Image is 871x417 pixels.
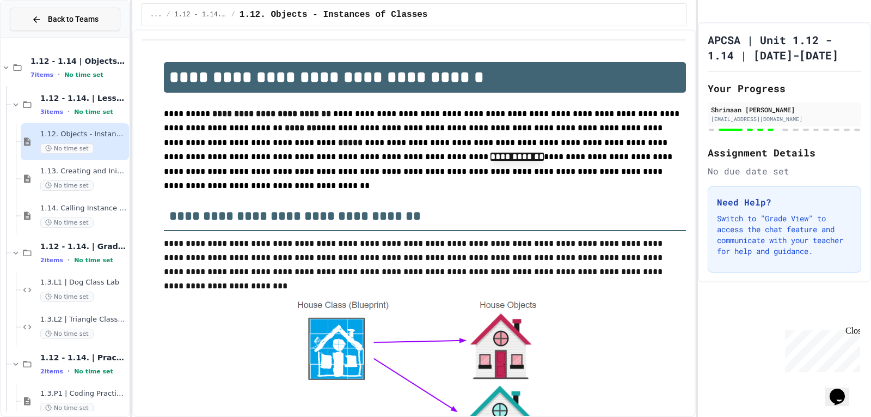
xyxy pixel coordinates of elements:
span: • [68,367,70,376]
span: No time set [40,403,94,413]
span: 1.12 - 1.14. | Lessons and Notes [40,93,127,103]
span: • [58,70,60,79]
div: Chat with us now!Close [4,4,75,69]
span: 1.14. Calling Instance Methods [40,204,127,213]
span: No time set [64,71,103,78]
span: Back to Teams [48,14,99,25]
span: 1.12. Objects - Instances of Classes [240,8,428,21]
button: Back to Teams [10,8,120,31]
h1: APCSA | Unit 1.12 - 1.14 | [DATE]-[DATE] [708,32,861,63]
span: 2 items [40,257,63,264]
span: No time set [40,292,94,302]
span: 1.13. Creating and Initializing Objects: Constructors [40,167,127,176]
span: 1.12 - 1.14. | Lessons and Notes [175,10,227,19]
span: / [166,10,170,19]
span: No time set [40,180,94,191]
h2: Assignment Details [708,145,861,160]
iframe: chat widget [825,373,860,406]
span: / [231,10,235,19]
span: No time set [74,257,113,264]
p: Switch to "Grade View" to access the chat feature and communicate with your teacher for help and ... [717,213,852,257]
span: 1.12 - 1.14. | Practice Labs [40,353,127,362]
h2: Your Progress [708,81,861,96]
span: 1.12 - 1.14 | Objects and Instances of Classes [30,56,127,66]
span: No time set [40,329,94,339]
div: [EMAIL_ADDRESS][DOMAIN_NAME] [711,115,858,123]
span: • [68,107,70,116]
span: ... [150,10,162,19]
span: 1.12. Objects - Instances of Classes [40,130,127,139]
iframe: chat widget [781,326,860,372]
span: 1.12 - 1.14. | Graded Labs [40,241,127,251]
span: No time set [40,143,94,154]
span: No time set [74,108,113,116]
span: 1.3.L1 | Dog Class Lab [40,278,127,287]
span: 3 items [40,108,63,116]
span: No time set [74,368,113,375]
span: 1.3.L2 | Triangle Class Lab [40,315,127,324]
span: 7 items [30,71,53,78]
span: No time set [40,217,94,228]
span: 1.3.P1 | Coding Practice 1b (1.7-1.15) [40,389,127,398]
h3: Need Help? [717,196,852,209]
div: Shrimaan [PERSON_NAME] [711,105,858,114]
span: 2 items [40,368,63,375]
span: • [68,256,70,264]
div: No due date set [708,165,861,178]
